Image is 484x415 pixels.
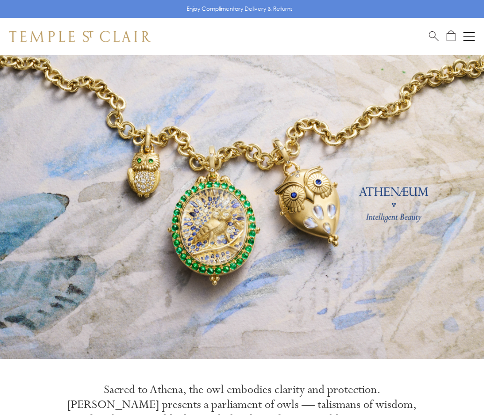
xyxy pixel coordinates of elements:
img: Temple St. Clair [9,31,151,42]
a: Search [429,30,439,42]
button: Open navigation [463,31,475,42]
a: Open Shopping Bag [447,30,455,42]
p: Enjoy Complimentary Delivery & Returns [187,4,293,14]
